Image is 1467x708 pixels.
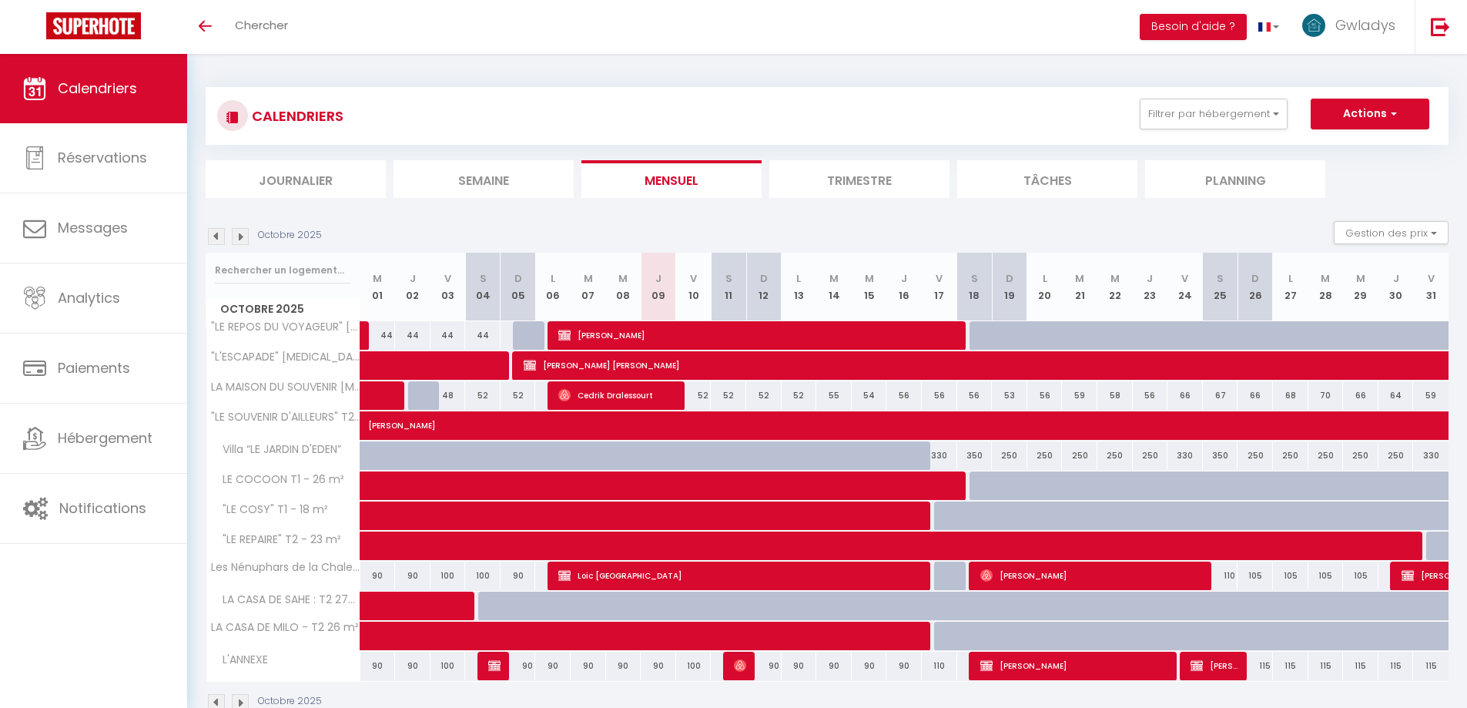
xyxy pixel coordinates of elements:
[782,253,817,321] th: 13
[465,253,501,321] th: 04
[1140,14,1247,40] button: Besoin d'aide ?
[465,321,501,350] div: 44
[1334,221,1449,244] button: Gestion des prix
[501,562,536,590] div: 90
[1378,381,1414,410] div: 64
[58,218,128,237] span: Messages
[558,320,960,350] span: [PERSON_NAME]
[1308,652,1344,680] div: 115
[209,411,363,423] span: "LE SOUVENIR D'AILLEURS" T2 près Futuroscope / CNPE Civaux
[59,498,146,518] span: Notifications
[816,381,852,410] div: 55
[1343,253,1378,321] th: 29
[395,652,430,680] div: 90
[865,271,874,286] abbr: M
[641,253,676,321] th: 09
[1308,441,1344,470] div: 250
[1238,441,1273,470] div: 250
[760,271,768,286] abbr: D
[1191,651,1238,680] span: [PERSON_NAME] Gite de France
[746,253,782,321] th: 12
[394,160,574,198] li: Semaine
[1097,253,1133,321] th: 22
[395,562,430,590] div: 90
[1251,271,1259,286] abbr: D
[206,298,360,320] span: Octobre 2025
[1133,441,1168,470] div: 250
[957,160,1137,198] li: Tâches
[1273,562,1308,590] div: 105
[360,652,396,680] div: 90
[852,381,887,410] div: 54
[430,562,466,590] div: 100
[430,652,466,680] div: 100
[886,652,922,680] div: 90
[395,321,430,350] div: 44
[618,271,628,286] abbr: M
[46,12,141,39] img: Super Booking
[690,271,697,286] abbr: V
[395,253,430,321] th: 02
[1413,652,1449,680] div: 115
[1343,562,1378,590] div: 105
[258,228,322,243] p: Octobre 2025
[676,381,712,410] div: 52
[514,271,522,286] abbr: D
[235,17,288,33] span: Chercher
[215,257,351,284] input: Rechercher un logement...
[1321,271,1330,286] abbr: M
[410,271,416,286] abbr: J
[992,441,1027,470] div: 250
[209,652,272,669] span: L'ANNEXE
[1273,253,1308,321] th: 27
[641,652,676,680] div: 90
[782,381,817,410] div: 52
[1145,160,1325,198] li: Planning
[816,253,852,321] th: 14
[1217,271,1224,286] abbr: S
[480,271,487,286] abbr: S
[1378,441,1414,470] div: 250
[209,471,348,488] span: LE COCOON T1 - 26 m²
[1203,562,1238,590] div: 110
[782,652,817,680] div: 90
[1335,15,1395,35] span: Gwladys
[558,561,924,590] span: Loic [GEOGRAPHIC_DATA]
[430,381,466,410] div: 48
[1167,441,1203,470] div: 330
[584,271,593,286] abbr: M
[1343,441,1378,470] div: 250
[829,271,839,286] abbr: M
[1006,271,1013,286] abbr: D
[209,562,363,573] span: Les Nénuphars de la Chalette
[209,381,363,393] span: LA MAISON DU SOUVENIR [MEDICAL_DATA] 70 m² proche Futuroscope
[1097,381,1133,410] div: 58
[606,652,641,680] div: 90
[1062,381,1097,410] div: 59
[1181,271,1188,286] abbr: V
[58,288,120,307] span: Analytics
[886,381,922,410] div: 56
[1203,441,1238,470] div: 350
[1428,271,1435,286] abbr: V
[1413,381,1449,410] div: 59
[571,652,606,680] div: 90
[1167,381,1203,410] div: 66
[886,253,922,321] th: 16
[209,502,332,518] span: "LE COSY" T1 - 18 m²
[58,428,152,448] span: Hébergement
[746,652,782,680] div: 90
[360,321,396,350] div: 44
[1378,253,1414,321] th: 30
[1027,381,1063,410] div: 56
[1273,441,1308,470] div: 250
[1133,381,1168,410] div: 56
[1062,253,1097,321] th: 21
[465,562,501,590] div: 100
[535,652,571,680] div: 90
[1308,381,1344,410] div: 70
[501,253,536,321] th: 05
[1027,441,1063,470] div: 250
[430,253,466,321] th: 03
[209,321,363,333] span: "LE REPOS DU VOYAGEUR" [MEDICAL_DATA] tout confort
